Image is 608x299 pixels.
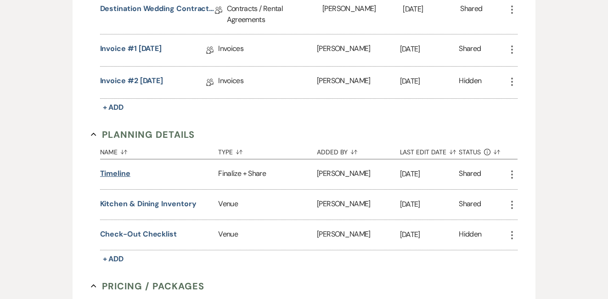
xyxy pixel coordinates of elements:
[103,102,124,112] span: + Add
[218,141,317,159] button: Type
[218,159,317,189] div: Finalize + Share
[100,75,163,90] a: Invoice #2 [DATE]
[100,101,127,114] button: + Add
[100,3,215,17] a: Destination Wedding Contract - [PERSON_NAME] & [PERSON_NAME]
[100,253,127,265] button: + Add
[459,149,481,155] span: Status
[100,198,197,209] button: Kitchen & Dining Inventory
[317,34,400,66] div: [PERSON_NAME]
[91,128,195,141] button: Planning Details
[400,43,459,55] p: [DATE]
[403,3,460,15] p: [DATE]
[459,168,481,181] div: Shared
[91,279,205,293] button: Pricing / Packages
[103,254,124,264] span: + Add
[459,198,481,211] div: Shared
[100,43,162,57] a: Invoice #1 [DATE]
[459,43,481,57] div: Shared
[218,34,317,66] div: Invoices
[459,75,481,90] div: Hidden
[460,3,482,25] div: Shared
[317,190,400,220] div: [PERSON_NAME]
[400,168,459,180] p: [DATE]
[459,229,481,241] div: Hidden
[459,141,506,159] button: Status
[218,220,317,250] div: Venue
[317,67,400,98] div: [PERSON_NAME]
[317,220,400,250] div: [PERSON_NAME]
[100,168,130,179] button: Timeline
[400,198,459,210] p: [DATE]
[317,141,400,159] button: Added By
[400,229,459,241] p: [DATE]
[100,141,219,159] button: Name
[400,75,459,87] p: [DATE]
[317,159,400,189] div: [PERSON_NAME]
[100,229,177,240] button: Check-Out Checklist
[218,67,317,98] div: Invoices
[218,190,317,220] div: Venue
[400,141,459,159] button: Last Edit Date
